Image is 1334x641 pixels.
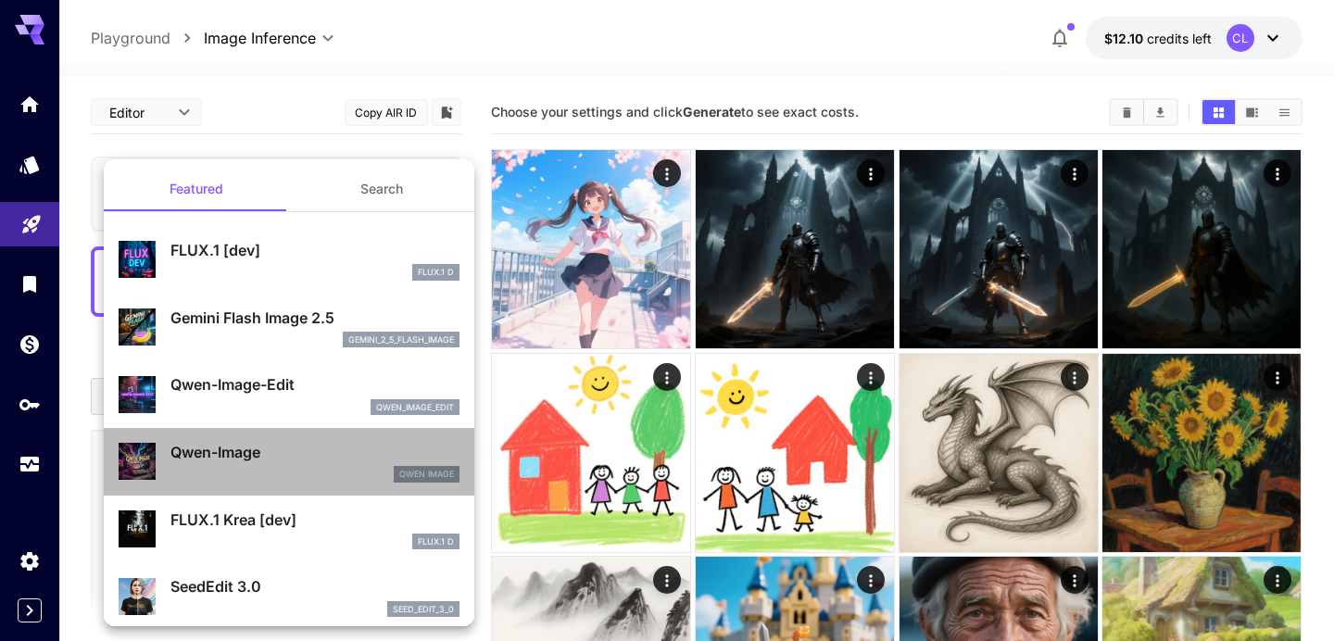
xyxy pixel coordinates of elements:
[119,568,459,624] div: SeedEdit 3.0seed_edit_3_0
[104,167,289,211] button: Featured
[418,266,454,279] p: FLUX.1 D
[119,232,459,288] div: FLUX.1 [dev]FLUX.1 D
[170,239,459,261] p: FLUX.1 [dev]
[418,535,454,548] p: FLUX.1 D
[170,373,459,396] p: Qwen-Image-Edit
[119,366,459,422] div: Qwen-Image-Editqwen_image_edit
[289,167,474,211] button: Search
[399,468,454,481] p: Qwen Image
[170,509,459,531] p: FLUX.1 Krea [dev]
[119,501,459,558] div: FLUX.1 Krea [dev]FLUX.1 D
[119,434,459,490] div: Qwen-ImageQwen Image
[348,333,454,346] p: gemini_2_5_flash_image
[170,575,459,597] p: SeedEdit 3.0
[170,441,459,463] p: Qwen-Image
[170,307,459,329] p: Gemini Flash Image 2.5
[119,299,459,356] div: Gemini Flash Image 2.5gemini_2_5_flash_image
[376,401,454,414] p: qwen_image_edit
[393,603,454,616] p: seed_edit_3_0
